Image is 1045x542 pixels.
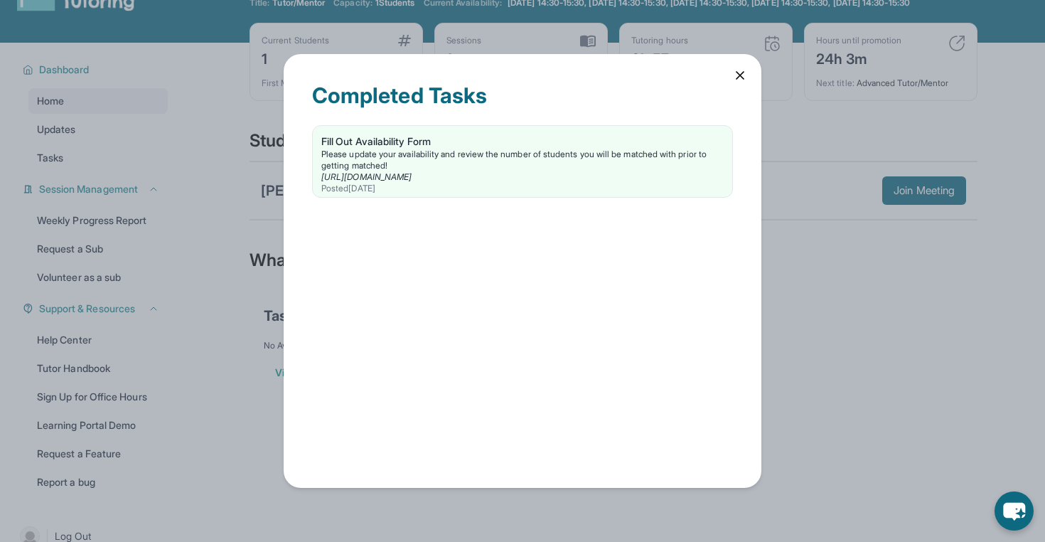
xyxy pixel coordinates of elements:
div: Posted [DATE] [321,183,724,194]
div: Completed Tasks [312,83,733,125]
a: [URL][DOMAIN_NAME] [321,171,412,182]
a: Fill Out Availability FormPlease update your availability and review the number of students you w... [313,126,732,197]
button: chat-button [995,491,1034,531]
div: Fill Out Availability Form [321,134,724,149]
div: Please update your availability and review the number of students you will be matched with prior ... [321,149,724,171]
